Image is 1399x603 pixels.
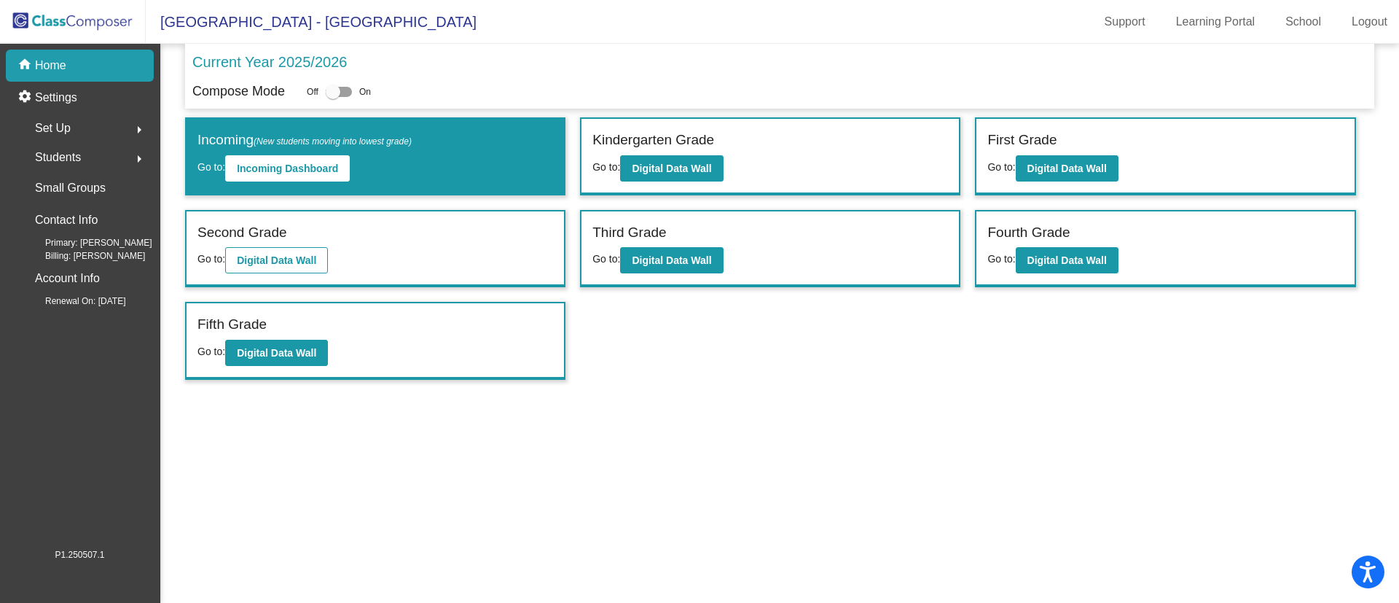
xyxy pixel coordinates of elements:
span: Billing: [PERSON_NAME] [22,249,145,262]
mat-icon: arrow_right [130,121,148,139]
span: Set Up [35,118,71,139]
button: Incoming Dashboard [225,155,350,182]
label: Third Grade [592,222,666,244]
a: Logout [1340,10,1399,34]
a: Learning Portal [1164,10,1267,34]
button: Digital Data Wall [1016,247,1118,273]
span: Primary: [PERSON_NAME] [22,236,152,249]
span: Off [307,85,318,98]
button: Digital Data Wall [225,340,328,366]
b: Digital Data Wall [237,254,316,266]
span: (New students moving into lowest grade) [254,136,412,147]
b: Digital Data Wall [632,163,711,174]
span: On [359,85,371,98]
p: Account Info [35,268,100,289]
mat-icon: home [17,57,35,74]
p: Home [35,57,66,74]
b: Digital Data Wall [1027,163,1107,174]
b: Digital Data Wall [632,254,711,266]
span: Go to: [987,253,1015,265]
a: School [1274,10,1333,34]
a: Support [1093,10,1157,34]
p: Small Groups [35,178,106,198]
span: Go to: [987,161,1015,173]
label: Kindergarten Grade [592,130,714,151]
button: Digital Data Wall [1016,155,1118,182]
p: Settings [35,89,77,106]
span: Renewal On: [DATE] [22,295,125,308]
mat-icon: arrow_right [130,150,148,168]
span: Go to: [197,161,225,173]
mat-icon: settings [17,89,35,106]
p: Compose Mode [192,82,285,101]
button: Digital Data Wall [620,247,723,273]
b: Digital Data Wall [1027,254,1107,266]
label: Incoming [197,130,412,151]
span: [GEOGRAPHIC_DATA] - [GEOGRAPHIC_DATA] [146,10,477,34]
span: Go to: [197,253,225,265]
p: Contact Info [35,210,98,230]
button: Digital Data Wall [620,155,723,182]
span: Students [35,147,81,168]
button: Digital Data Wall [225,247,328,273]
label: Fifth Grade [197,314,267,335]
label: Second Grade [197,222,287,244]
span: Go to: [197,346,225,357]
label: Fourth Grade [987,222,1070,244]
b: Digital Data Wall [237,347,316,359]
span: Go to: [592,161,620,173]
p: Current Year 2025/2026 [192,51,347,73]
span: Go to: [592,253,620,265]
label: First Grade [987,130,1057,151]
b: Incoming Dashboard [237,163,338,174]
